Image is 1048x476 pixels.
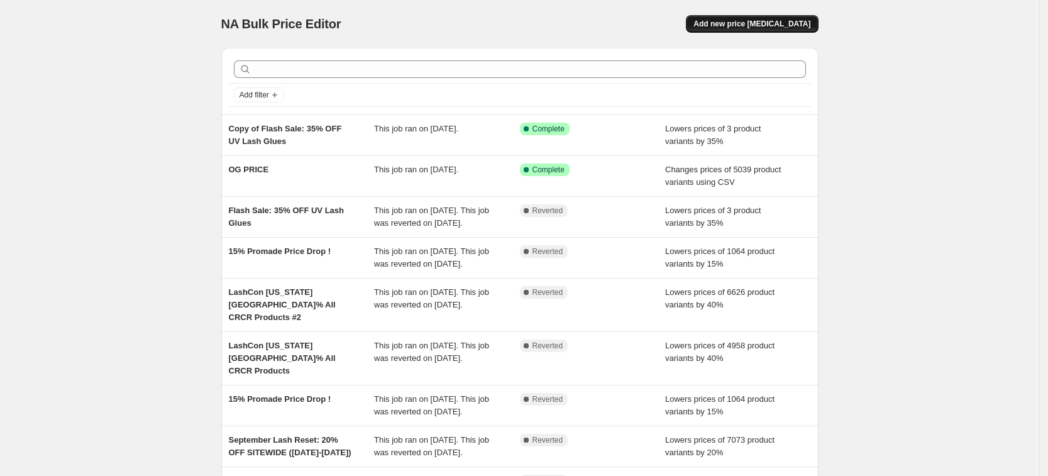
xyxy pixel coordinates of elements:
[229,287,336,322] span: LashCon [US_STATE][GEOGRAPHIC_DATA]% All CRCR Products #2
[693,19,810,29] span: Add new price [MEDICAL_DATA]
[532,435,563,445] span: Reverted
[374,246,489,268] span: This job ran on [DATE]. This job was reverted on [DATE].
[229,206,345,228] span: Flash Sale: 35% OFF UV Lash Glues
[229,341,336,375] span: LashCon [US_STATE][GEOGRAPHIC_DATA]% All CRCR Products
[374,435,489,457] span: This job ran on [DATE]. This job was reverted on [DATE].
[532,394,563,404] span: Reverted
[374,206,489,228] span: This job ran on [DATE]. This job was reverted on [DATE].
[374,394,489,416] span: This job ran on [DATE]. This job was reverted on [DATE].
[665,206,761,228] span: Lowers prices of 3 product variants by 35%
[532,341,563,351] span: Reverted
[240,90,269,100] span: Add filter
[229,246,331,256] span: 15% Promade Price Drop !
[229,394,331,404] span: 15% Promade Price Drop !
[665,394,775,416] span: Lowers prices of 1064 product variants by 15%
[374,124,458,133] span: This job ran on [DATE].
[374,341,489,363] span: This job ran on [DATE]. This job was reverted on [DATE].
[665,124,761,146] span: Lowers prices of 3 product variants by 35%
[665,287,775,309] span: Lowers prices of 6626 product variants by 40%
[532,165,565,175] span: Complete
[665,341,775,363] span: Lowers prices of 4958 product variants by 40%
[532,124,565,134] span: Complete
[221,17,341,31] span: NA Bulk Price Editor
[374,287,489,309] span: This job ran on [DATE]. This job was reverted on [DATE].
[532,206,563,216] span: Reverted
[665,246,775,268] span: Lowers prices of 1064 product variants by 15%
[229,165,269,174] span: OG PRICE
[229,124,342,146] span: Copy of Flash Sale: 35% OFF UV Lash Glues
[374,165,458,174] span: This job ran on [DATE].
[686,15,818,33] button: Add new price [MEDICAL_DATA]
[665,435,775,457] span: Lowers prices of 7073 product variants by 20%
[229,435,351,457] span: September Lash Reset: 20% OFF SITEWIDE ([DATE]-[DATE])
[234,87,284,102] button: Add filter
[665,165,781,187] span: Changes prices of 5039 product variants using CSV
[532,246,563,257] span: Reverted
[532,287,563,297] span: Reverted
